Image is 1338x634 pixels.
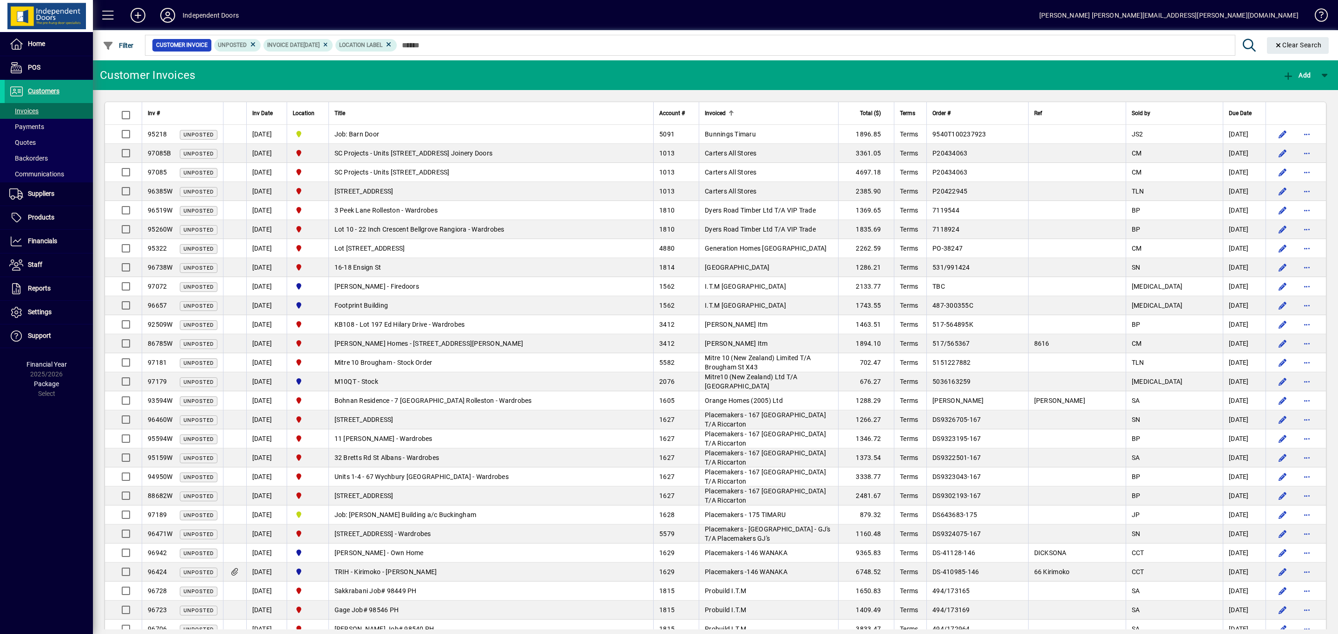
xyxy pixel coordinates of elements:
[5,253,93,277] a: Staff
[932,168,967,176] span: P20434063
[184,208,214,214] span: Unposted
[293,376,323,387] span: Cromwell Central Otago
[148,245,167,252] span: 95322
[838,163,894,182] td: 4697.18
[246,296,287,315] td: [DATE]
[1299,317,1314,332] button: More options
[705,188,757,195] span: Carters All Stores
[705,108,833,118] div: Invoiced
[659,149,675,157] span: 1013
[1275,260,1290,275] button: Edit
[1275,602,1290,617] button: Edit
[1223,144,1266,163] td: [DATE]
[9,170,64,178] span: Communications
[932,149,967,157] span: P20434063
[705,340,767,347] span: [PERSON_NAME] Itm
[1299,507,1314,522] button: More options
[303,42,320,48] span: [DATE]
[900,264,918,271] span: Terms
[1299,203,1314,218] button: More options
[900,302,918,309] span: Terms
[705,373,797,390] span: Mitre10 (New Zealand) Ltd T/A [GEOGRAPHIC_DATA]
[932,321,973,328] span: 517-564895K
[100,68,195,83] div: Customer Invoices
[932,302,973,309] span: 487-300355C
[28,261,42,268] span: Staff
[28,332,51,339] span: Support
[1132,108,1217,118] div: Sold by
[1299,526,1314,541] button: More options
[334,378,378,385] span: M10QT - Stock
[659,188,675,195] span: 1013
[293,395,323,406] span: Christchurch
[1275,165,1290,180] button: Edit
[246,258,287,277] td: [DATE]
[1299,374,1314,389] button: More options
[1275,564,1290,579] button: Edit
[252,108,281,118] div: Inv Date
[148,226,173,233] span: 95260W
[838,296,894,315] td: 1743.55
[1299,488,1314,503] button: More options
[932,207,959,214] span: 7119544
[28,40,45,47] span: Home
[659,226,675,233] span: 1810
[1275,412,1290,427] button: Edit
[184,189,214,195] span: Unposted
[334,130,380,138] span: Job: Barn Door
[900,207,918,214] span: Terms
[334,188,394,195] span: [STREET_ADDRESS]
[5,135,93,150] a: Quotes
[838,258,894,277] td: 1286.21
[659,321,675,328] span: 3412
[932,188,967,195] span: P20422945
[1283,71,1311,79] span: Add
[148,359,167,366] span: 97181
[148,130,167,138] span: 95218
[148,207,173,214] span: 96519W
[28,64,40,71] span: POS
[932,130,986,138] span: 9540T100237923
[1299,184,1314,199] button: More options
[1132,359,1144,366] span: TLN
[1299,336,1314,351] button: More options
[1275,545,1290,560] button: Edit
[148,108,160,118] span: Inv #
[334,108,345,118] span: Title
[334,340,524,347] span: [PERSON_NAME] Homes - [STREET_ADDRESS][PERSON_NAME]
[659,378,675,385] span: 2076
[334,264,381,271] span: 16-18 Ensign St
[1132,108,1150,118] span: Sold by
[1275,241,1290,256] button: Edit
[900,226,918,233] span: Terms
[1275,203,1290,218] button: Edit
[705,226,816,233] span: Dyers Road Timber Ltd T/A VIP Trade
[932,245,963,252] span: PO-38247
[659,108,685,118] span: Account #
[932,264,970,271] span: 531/991424
[705,149,757,157] span: Carters All Stores
[659,245,675,252] span: 4880
[1223,277,1266,296] td: [DATE]
[156,40,208,50] span: Customer Invoice
[1299,298,1314,313] button: More options
[1132,340,1142,347] span: CM
[184,360,214,366] span: Unposted
[1299,241,1314,256] button: More options
[932,108,1022,118] div: Order #
[246,201,287,220] td: [DATE]
[246,334,287,353] td: [DATE]
[246,144,287,163] td: [DATE]
[28,213,54,221] span: Products
[1275,317,1290,332] button: Edit
[1267,37,1329,54] button: Clear
[838,239,894,258] td: 2262.59
[1299,583,1314,598] button: More options
[900,168,918,176] span: Terms
[932,108,951,118] span: Order #
[1223,220,1266,239] td: [DATE]
[148,168,167,176] span: 97085
[1299,431,1314,446] button: More options
[900,340,918,347] span: Terms
[293,300,323,311] span: Cromwell Central Otago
